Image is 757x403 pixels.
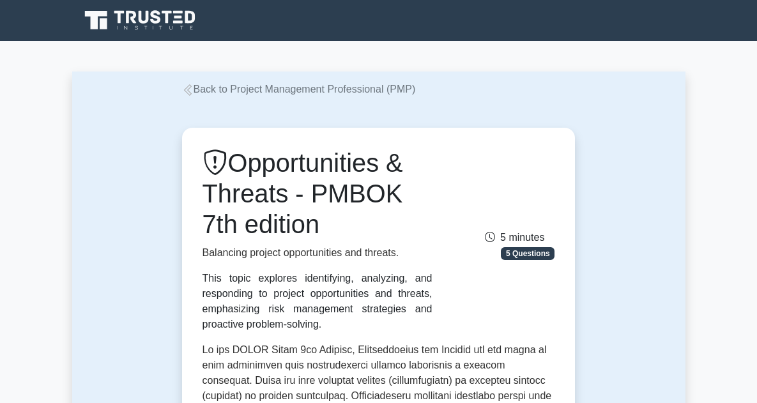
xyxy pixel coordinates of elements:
[182,84,416,95] a: Back to Project Management Professional (PMP)
[203,148,432,240] h1: Opportunities & Threats - PMBOK 7th edition
[501,247,554,260] span: 5 Questions
[203,271,432,332] div: This topic explores identifying, analyzing, and responding to project opportunities and threats, ...
[203,245,432,261] p: Balancing project opportunities and threats.
[485,232,544,243] span: 5 minutes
